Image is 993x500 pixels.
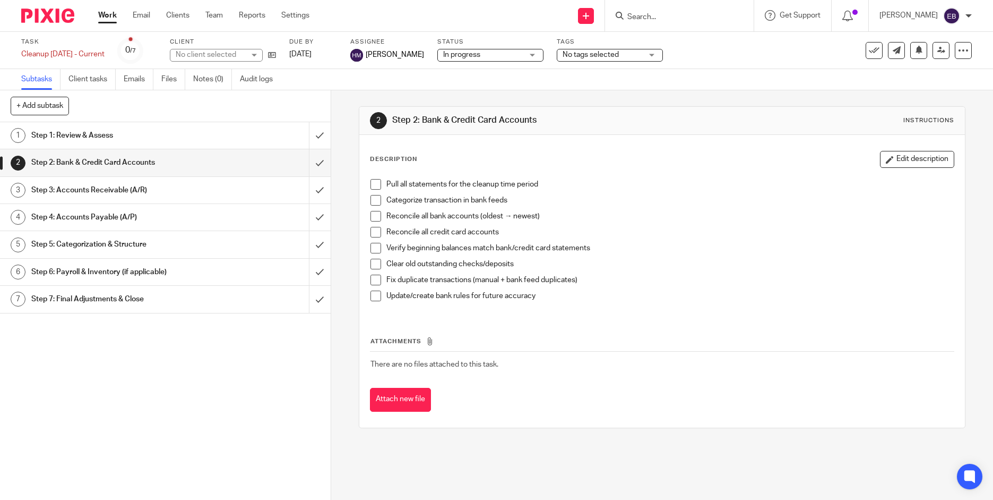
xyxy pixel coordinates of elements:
[366,49,424,60] span: [PERSON_NAME]
[176,49,245,60] div: No client selected
[124,69,153,90] a: Emails
[11,183,25,198] div: 3
[943,7,960,24] img: svg%3E
[125,44,136,56] div: 0
[370,361,498,368] span: There are no files attached to this task.
[386,179,954,190] p: Pull all statements for the cleanup time period
[557,38,663,46] label: Tags
[240,69,281,90] a: Audit logs
[370,112,387,129] div: 2
[193,69,232,90] a: Notes (0)
[68,69,116,90] a: Client tasks
[11,128,25,143] div: 1
[170,38,276,46] label: Client
[437,38,543,46] label: Status
[11,292,25,307] div: 7
[386,275,954,285] p: Fix duplicate transactions (manual + bank feed duplicates)
[386,195,954,206] p: Categorize transaction in bank feeds
[21,49,105,60] div: Cleanup [DATE] - Current
[289,38,337,46] label: Due by
[161,69,185,90] a: Files
[903,116,954,125] div: Instructions
[392,115,685,126] h1: Step 2: Bank & Credit Card Accounts
[31,155,209,171] h1: Step 2: Bank & Credit Card Accounts
[386,227,954,238] p: Reconcile all credit card accounts
[289,50,312,58] span: [DATE]
[130,48,136,54] small: /7
[350,38,424,46] label: Assignee
[281,10,309,21] a: Settings
[205,10,223,21] a: Team
[350,49,363,62] img: svg%3E
[31,128,209,143] h1: Step 1: Review & Assess
[31,182,209,198] h1: Step 3: Accounts Receivable (A/R)
[386,259,954,269] p: Clear old outstanding checks/deposits
[239,10,265,21] a: Reports
[880,151,954,168] button: Edit description
[11,210,25,225] div: 4
[166,10,189,21] a: Clients
[370,388,431,412] button: Attach new file
[21,38,105,46] label: Task
[370,155,417,164] p: Description
[21,49,105,60] div: Cleanup Jan. 2025 - Current
[386,211,954,222] p: Reconcile all bank accounts (oldest → newest)
[21,9,74,23] img: Pixie
[31,236,209,252] h1: Step 5: Categorization & Structure
[31,264,209,280] h1: Step 6: Payroll & Inventory (if applicable)
[11,265,25,279] div: 6
[626,13,722,22] input: Search
[563,51,619,58] span: No tags selected
[31,209,209,225] h1: Step 4: Accounts Payable (A/P)
[31,291,209,307] h1: Step 7: Final Adjustments & Close
[370,338,421,344] span: Attachments
[98,10,117,21] a: Work
[386,291,954,301] p: Update/create bank rules for future accuracy
[21,69,61,90] a: Subtasks
[11,97,69,115] button: + Add subtask
[11,238,25,252] div: 5
[11,156,25,171] div: 2
[386,243,954,253] p: Verify beginning balances match bank/credit card statements
[879,10,938,21] p: [PERSON_NAME]
[780,12,821,19] span: Get Support
[443,51,480,58] span: In progress
[133,10,150,21] a: Email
